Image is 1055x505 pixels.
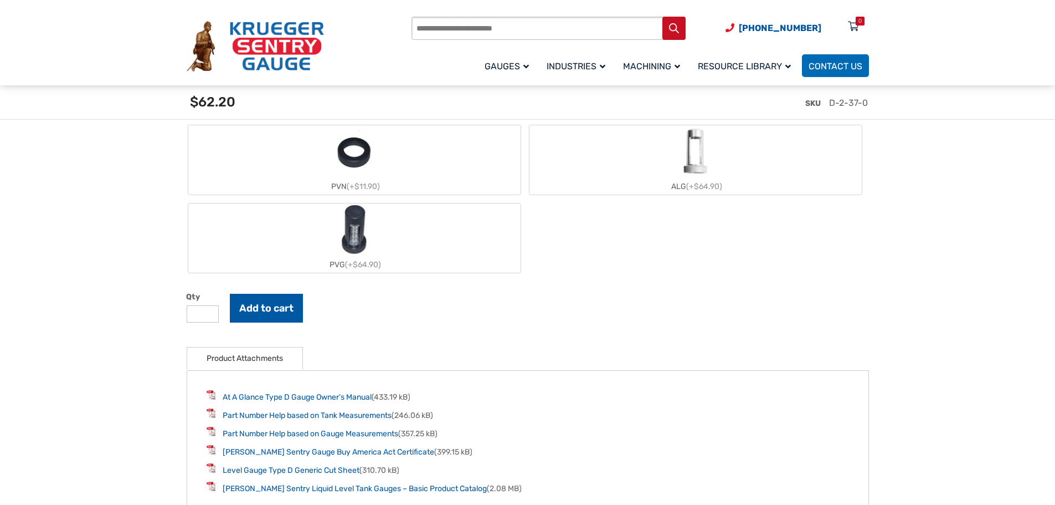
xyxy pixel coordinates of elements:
span: Resource Library [698,61,791,72]
label: PVN [188,125,521,195]
a: Industries [540,53,616,79]
li: (2.08 MB) [207,482,849,494]
li: (433.19 kB) [207,390,849,403]
span: SKU [805,99,821,108]
a: Level Gauge Type D Generic Cut Sheet [223,466,359,475]
span: Industries [547,61,605,72]
span: (+$64.90) [345,260,381,269]
span: Machining [623,61,680,72]
li: (246.06 kB) [207,409,849,421]
a: Gauges [478,53,540,79]
a: At A Glance Type D Gauge Owner’s Manual [223,392,372,402]
a: Product Attachments [207,348,283,369]
div: ALG [529,178,862,195]
a: Contact Us [802,54,869,77]
span: Contact Us [809,61,862,72]
label: ALG [529,125,862,195]
div: 0 [858,17,862,25]
a: [PERSON_NAME] Sentry Liquid Level Tank Gauges – Basic Product Catalog [223,484,487,493]
a: Part Number Help based on Tank Measurements [223,411,392,420]
a: Resource Library [691,53,802,79]
span: (+$11.90) [347,182,380,191]
a: Machining [616,53,691,79]
div: PVG [188,257,521,273]
span: (+$64.90) [686,182,722,191]
button: Add to cart [230,294,303,323]
span: [PHONE_NUMBER] [739,23,821,33]
a: Part Number Help based on Gauge Measurements [223,429,398,438]
label: PVG [188,203,521,273]
li: (357.25 kB) [207,427,849,440]
li: (399.15 kB) [207,445,849,458]
li: (310.70 kB) [207,463,849,476]
a: Phone Number (920) 434-8860 [725,21,821,35]
a: [PERSON_NAME] Sentry Gauge Buy America Act Certificate [223,447,434,457]
input: Product quantity [187,305,219,323]
div: PVN [188,178,521,195]
img: Krueger Sentry Gauge [187,21,324,72]
span: D-2-37-0 [829,98,868,108]
span: Gauges [485,61,529,72]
